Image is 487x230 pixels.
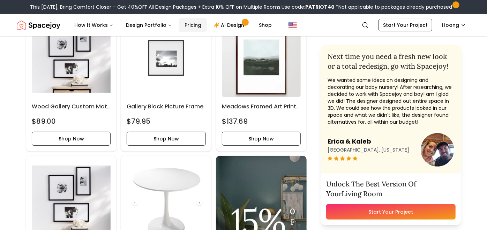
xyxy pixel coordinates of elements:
[120,18,178,32] button: Design Portfolio
[326,179,456,199] h3: Unlock The Best Version Of Your living room
[442,22,459,29] font: Hoang
[17,14,470,36] nav: Global
[221,22,244,29] font: AI Design
[32,132,111,146] button: Shop Now
[289,21,297,29] img: United States
[383,22,428,29] font: Start Your Project
[127,102,205,111] h6: Gallery Black Picture Frame
[121,12,211,151] div: Gallery Black Picture Frame
[306,3,335,10] b: PATRIOT40
[32,116,56,126] h4: $89.00
[127,18,205,97] img: Gallery Black Picture Frame image
[26,12,117,151] a: Wood Gallery Custom Mat Frames imageWood Gallery Custom Mat Frames$89.00Shop Now
[32,102,111,111] h6: Wood Gallery Custom Mat Frames
[282,3,335,10] span: Use code:
[222,132,301,146] button: Shop Now
[208,18,252,32] a: AI Design
[328,52,454,71] h2: Next time you need a fresh new look or a total redesign, go with Spacejoy!
[326,204,456,220] a: Start Your Project
[369,208,413,215] font: Start Your Project
[328,137,409,146] h3: Erica & Kaleb
[17,18,60,32] img: Spacejoy Logo
[127,132,205,146] button: Shop Now
[69,18,277,32] nav: Main
[335,3,455,10] span: *Not applicable to packages already purchased*
[32,18,111,97] img: Wood Gallery Custom Mat Frames image
[26,12,117,151] div: Wood Gallery Custom Mat Frames
[438,19,470,31] button: Hoang
[74,22,108,29] font: How It Works
[127,116,150,126] h4: $79.95
[69,18,119,32] button: How It Works
[216,12,307,151] a: Meadows Framed Art Print with frame 24" x 36" imageMeadows Framed Art Print with frame 24" x 36"$...
[179,18,207,32] a: Pricing
[121,12,211,151] a: Gallery Black Picture Frame imageGallery Black Picture Frame$79.95Shop Now
[216,12,307,151] div: Meadows Framed Art Print with frame 24" x 36"
[17,18,60,32] a: Spacejoy
[126,22,166,29] font: Design Portfolio
[379,19,432,31] a: Start Your Project
[222,102,301,111] h6: Meadows Framed Art Print with frame 24" x 36"
[328,77,454,125] p: We wanted some ideas on designing and decorating our baby nursery! After researching, we decided ...
[421,133,454,167] img: user image
[328,146,409,153] p: [GEOGRAPHIC_DATA], [US_STATE]
[222,116,248,126] h4: $137.69
[253,18,277,32] a: Shop
[30,3,455,10] font: This [DATE], Bring Comfort Closer – Get 40% OFF All Design Packages + Extra 10% OFF on Multiple R...
[222,18,301,97] img: Meadows Framed Art Print with frame 24" x 36" image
